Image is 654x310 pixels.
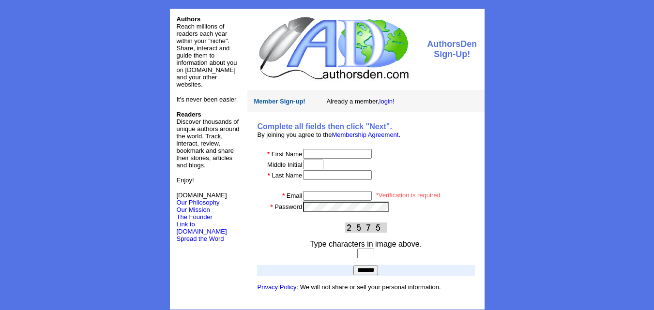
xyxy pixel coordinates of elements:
[254,98,305,105] font: Member Sign-up!
[177,221,227,235] a: Link to [DOMAIN_NAME]
[177,111,201,118] b: Readers
[177,206,210,213] a: Our Mission
[258,283,441,291] font: : We will not share or sell your personal information.
[177,234,224,242] a: Spread the Word
[177,235,224,242] font: Spread the Word
[177,177,194,184] font: Enjoy!
[177,213,213,221] a: The Founder
[380,98,395,105] a: login!
[258,122,392,131] b: Complete all fields then click "Next".
[177,192,227,206] font: [DOMAIN_NAME]
[258,131,401,138] font: By joining you agree to the .
[427,39,477,59] font: AuthorsDen Sign-Up!
[376,192,442,199] font: *Verification is required.
[287,192,303,199] font: Email
[258,283,297,291] a: Privacy Policy
[326,98,394,105] font: Already a member,
[272,150,303,158] font: First Name
[177,199,220,206] a: Our Philosophy
[257,15,410,81] img: logo.jpg
[177,111,240,169] font: Discover thousands of unique authors around the world. Track, interact, review, bookmark and shar...
[177,23,237,88] font: Reach millions of readers each year within your "niche". Share, interact and guide them to inform...
[274,203,302,210] font: Password
[332,131,398,138] a: Membership Agreement
[267,161,302,168] font: Middle Initial
[177,15,201,23] font: Authors
[345,222,387,233] img: This Is CAPTCHA Image
[177,96,238,103] font: It's never been easier.
[310,240,422,248] font: Type characters in image above.
[272,172,302,179] font: Last Name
